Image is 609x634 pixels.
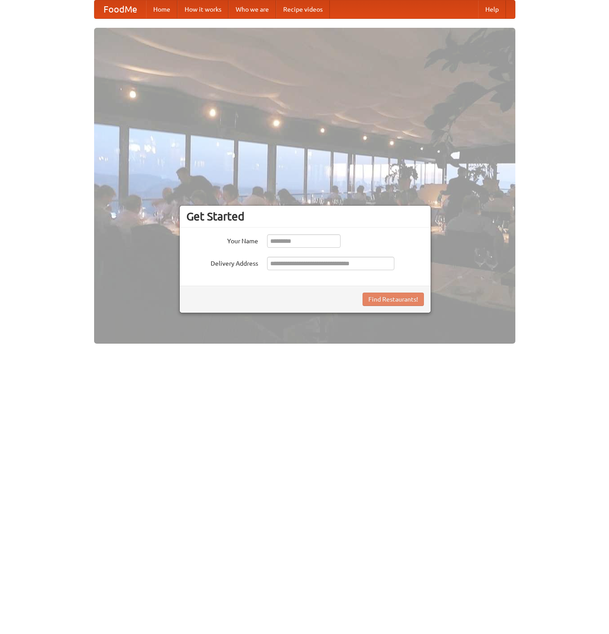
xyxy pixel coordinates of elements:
[478,0,506,18] a: Help
[229,0,276,18] a: Who we are
[363,293,424,306] button: Find Restaurants!
[186,210,424,223] h3: Get Started
[186,234,258,246] label: Your Name
[146,0,177,18] a: Home
[95,0,146,18] a: FoodMe
[186,257,258,268] label: Delivery Address
[177,0,229,18] a: How it works
[276,0,330,18] a: Recipe videos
